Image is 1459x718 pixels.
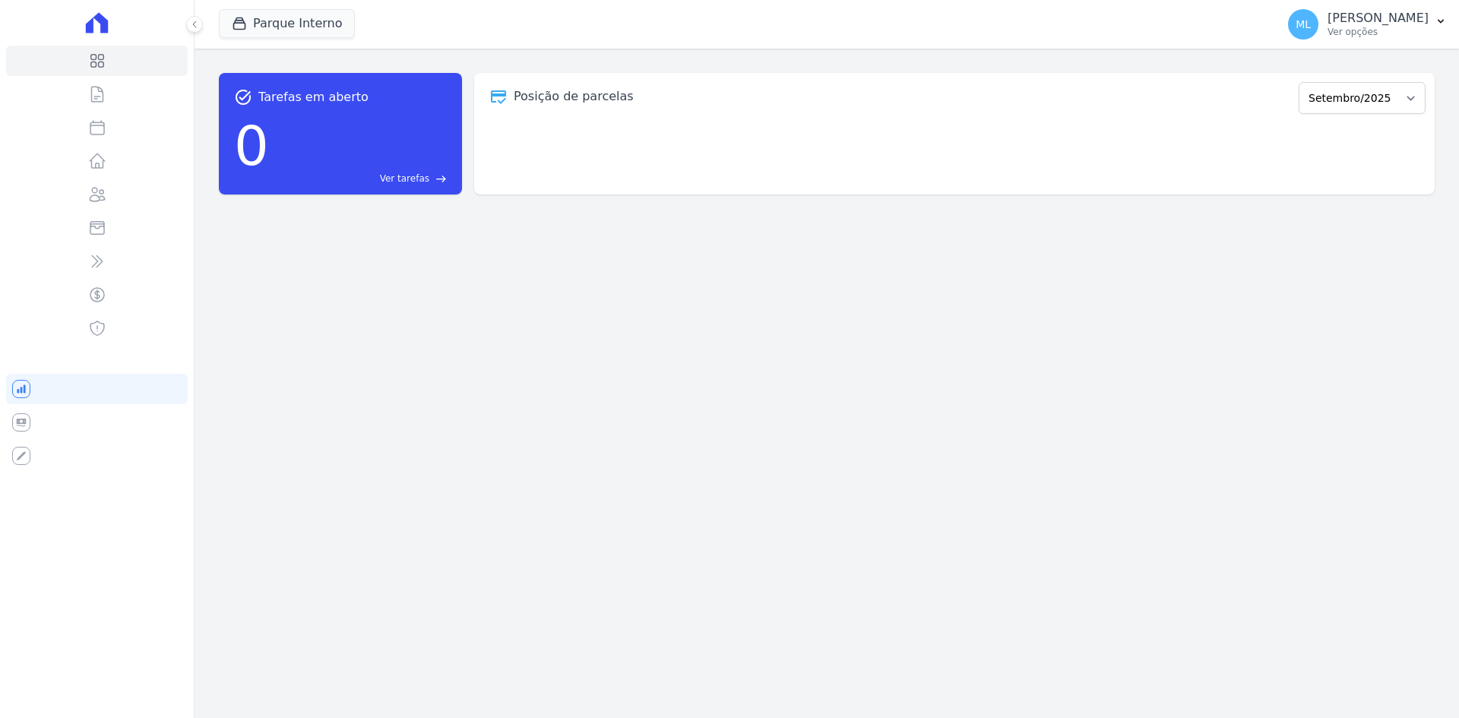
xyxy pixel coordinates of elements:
p: [PERSON_NAME] [1328,11,1429,26]
button: Parque Interno [219,9,355,38]
div: Posição de parcelas [514,87,634,106]
span: task_alt [234,88,252,106]
span: east [435,173,447,185]
span: Ver tarefas [380,172,429,185]
a: Ver tarefas east [275,172,447,185]
p: Ver opções [1328,26,1429,38]
span: Tarefas em aberto [258,88,369,106]
div: 0 [234,106,269,185]
button: ML [PERSON_NAME] Ver opções [1276,3,1459,46]
span: ML [1296,19,1311,30]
